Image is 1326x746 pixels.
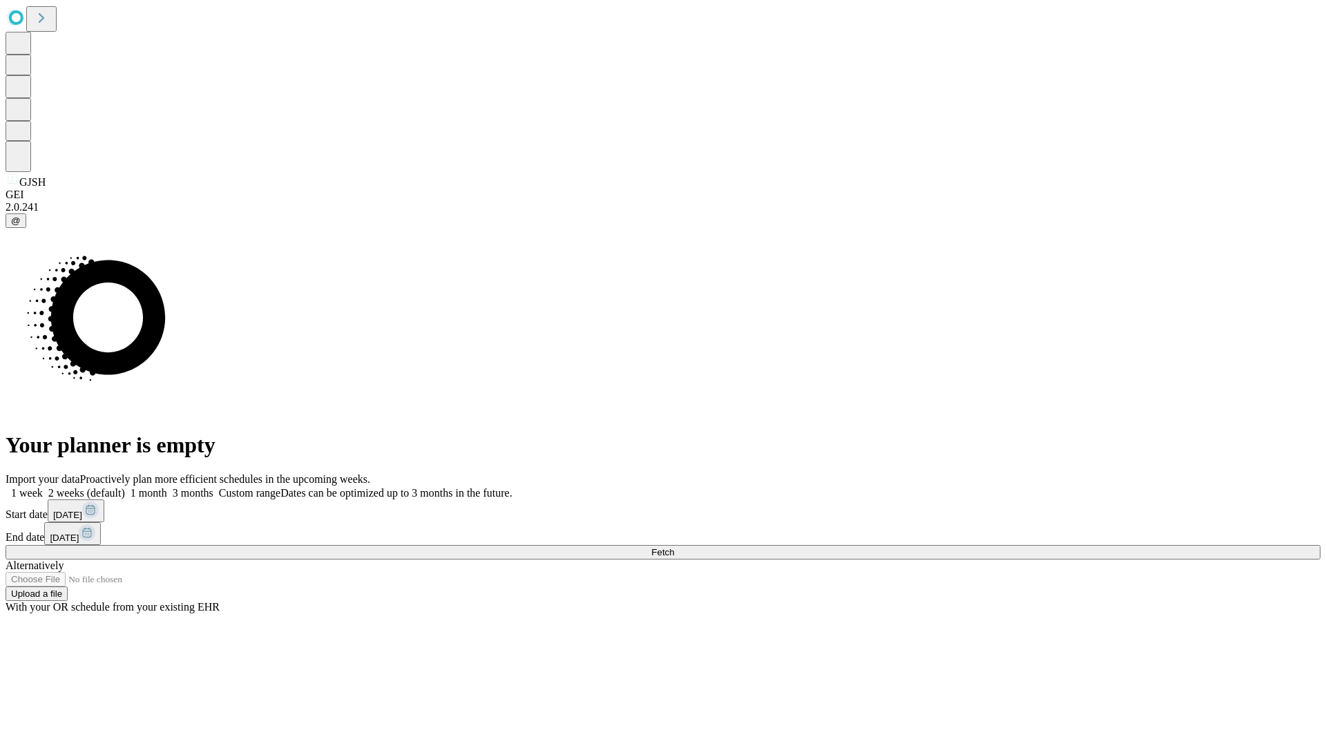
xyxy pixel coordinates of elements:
span: Dates can be optimized up to 3 months in the future. [280,487,512,499]
span: Proactively plan more efficient schedules in the upcoming weeks. [80,473,370,485]
span: GJSH [19,176,46,188]
span: 1 month [131,487,167,499]
div: Start date [6,499,1320,522]
button: [DATE] [44,522,101,545]
div: 2.0.241 [6,201,1320,213]
div: End date [6,522,1320,545]
span: With your OR schedule from your existing EHR [6,601,220,613]
button: Upload a file [6,586,68,601]
span: [DATE] [50,533,79,543]
span: 1 week [11,487,43,499]
div: GEI [6,189,1320,201]
button: [DATE] [48,499,104,522]
span: [DATE] [53,510,82,520]
span: 2 weeks (default) [48,487,125,499]
span: 3 months [173,487,213,499]
button: Fetch [6,545,1320,559]
button: @ [6,213,26,228]
span: Custom range [219,487,280,499]
span: Import your data [6,473,80,485]
span: Alternatively [6,559,64,571]
span: Fetch [651,547,674,557]
span: @ [11,216,21,226]
h1: Your planner is empty [6,432,1320,458]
